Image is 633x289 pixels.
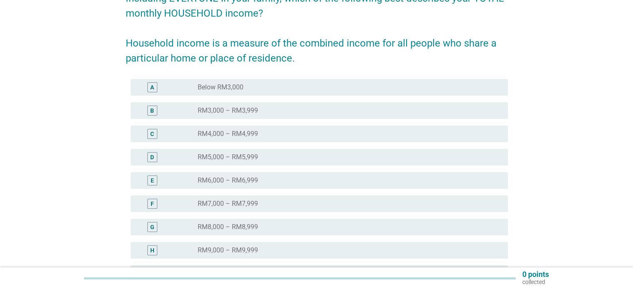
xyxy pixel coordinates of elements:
label: RM7,000 – RM7,999 [198,200,258,208]
div: C [150,130,154,138]
label: Below RM3,000 [198,83,243,91]
p: collected [522,278,549,286]
label: RM6,000 – RM6,999 [198,176,258,185]
div: F [151,200,154,208]
div: B [150,106,154,115]
div: E [151,176,154,185]
label: RM4,000 – RM4,999 [198,130,258,138]
div: H [150,246,154,255]
p: 0 points [522,271,549,278]
label: RM9,000 – RM9,999 [198,246,258,254]
label: RM8,000 – RM8,999 [198,223,258,231]
div: D [150,153,154,162]
label: RM3,000 – RM3,999 [198,106,258,115]
label: RM5,000 – RM5,999 [198,153,258,161]
div: A [150,83,154,92]
div: G [150,223,154,232]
